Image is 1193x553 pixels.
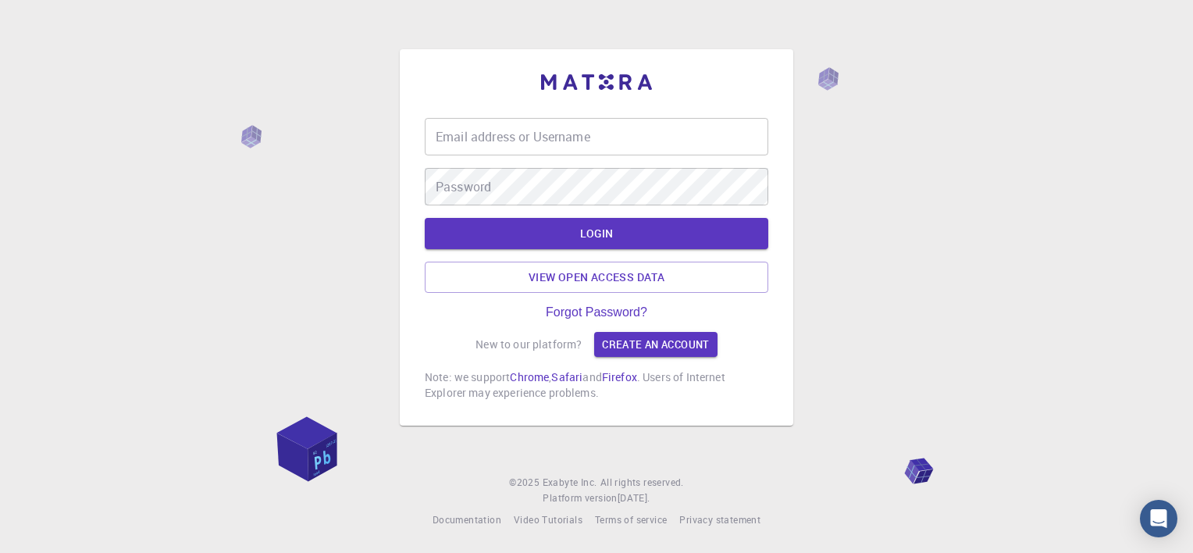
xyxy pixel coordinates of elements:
a: Terms of service [595,512,667,528]
a: [DATE]. [618,491,650,506]
a: Create an account [594,332,717,357]
span: All rights reserved. [600,475,684,491]
span: Exabyte Inc. [543,476,597,488]
a: Documentation [433,512,501,528]
a: View open access data [425,262,768,293]
span: © 2025 [509,475,542,491]
span: Platform version [543,491,617,506]
a: Safari [551,369,582,384]
div: Open Intercom Messenger [1140,500,1177,537]
a: Exabyte Inc. [543,475,597,491]
span: Video Tutorials [514,513,582,526]
a: Video Tutorials [514,512,582,528]
p: New to our platform? [475,337,582,352]
span: Privacy statement [679,513,760,526]
a: Forgot Password? [546,305,647,319]
button: LOGIN [425,218,768,249]
span: Terms of service [595,513,667,526]
a: Firefox [602,369,637,384]
span: [DATE] . [618,491,650,504]
p: Note: we support , and . Users of Internet Explorer may experience problems. [425,369,768,401]
a: Chrome [510,369,549,384]
span: Documentation [433,513,501,526]
a: Privacy statement [679,512,760,528]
